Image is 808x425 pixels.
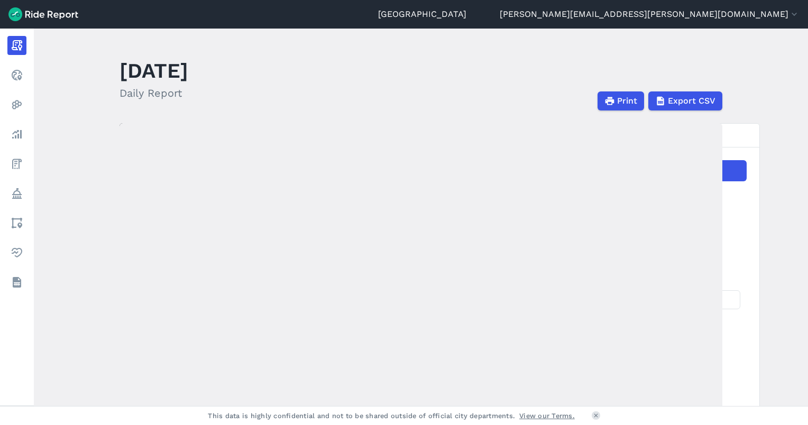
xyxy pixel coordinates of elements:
[7,154,26,173] a: Fees
[519,411,575,421] a: View our Terms.
[7,184,26,203] a: Policy
[120,56,188,85] h1: [DATE]
[500,8,800,21] button: [PERSON_NAME][EMAIL_ADDRESS][PERSON_NAME][DOMAIN_NAME]
[7,36,26,55] a: Report
[120,85,188,101] h2: Daily Report
[7,125,26,144] a: Analyze
[648,91,722,110] button: Export CSV
[617,95,637,107] span: Print
[668,95,715,107] span: Export CSV
[7,214,26,233] a: Areas
[598,91,644,110] button: Print
[378,8,466,21] a: [GEOGRAPHIC_DATA]
[8,7,78,21] img: Ride Report
[7,243,26,262] a: Health
[7,66,26,85] a: Realtime
[7,95,26,114] a: Heatmaps
[7,273,26,292] a: Datasets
